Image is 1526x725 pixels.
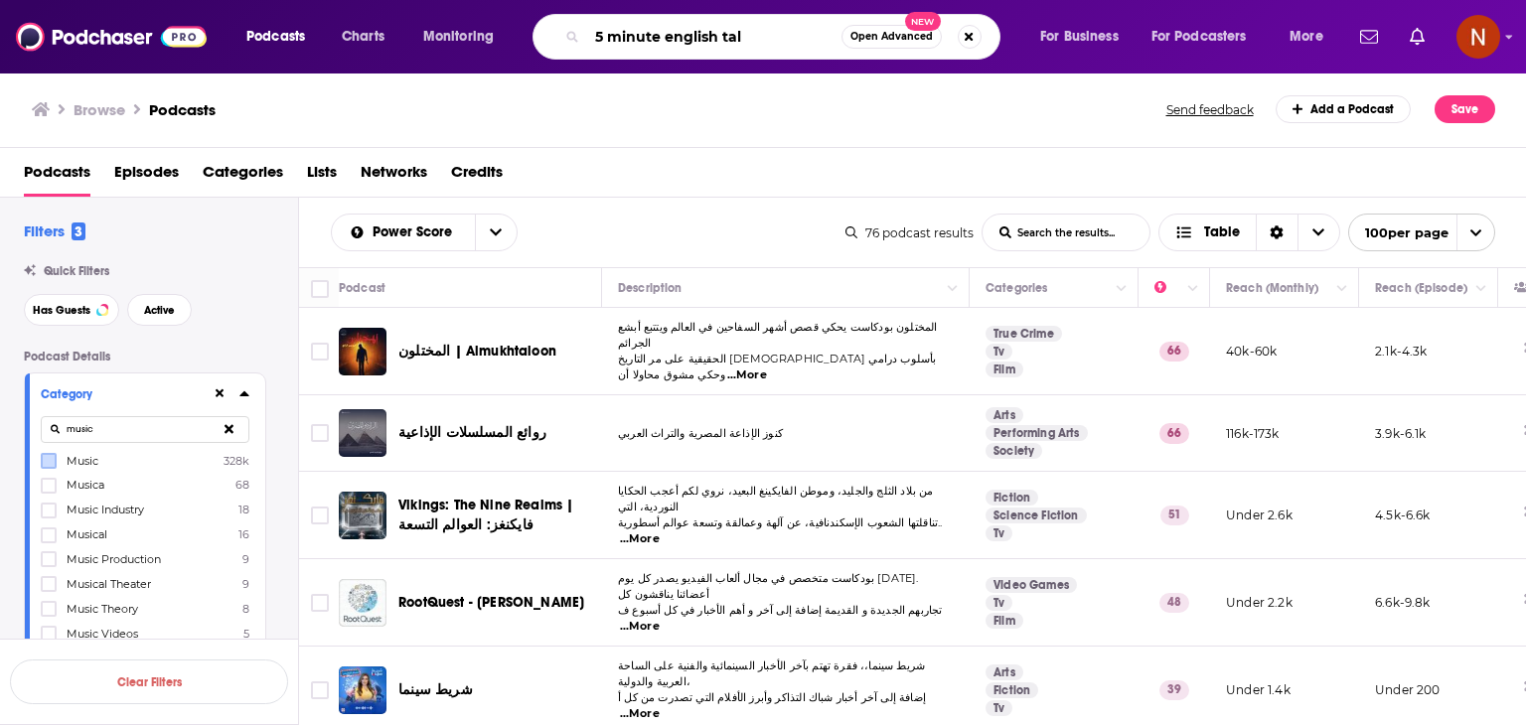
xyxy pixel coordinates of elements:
p: 4.5k-6.6k [1375,507,1431,523]
button: Active [127,294,192,326]
h3: Browse [74,100,125,119]
a: Science Fiction [986,507,1087,523]
h2: Filters [24,221,85,240]
a: روائع المسلسلات الإذاعية [398,423,546,443]
span: Musica [67,478,104,492]
span: شريط سينما [398,681,473,698]
span: Open Advanced [850,32,933,42]
button: Column Actions [1110,277,1134,301]
h2: Choose List sort [331,214,518,251]
input: Search Category... [41,416,249,443]
a: Show notifications dropdown [1402,20,1433,54]
a: Video Games [986,577,1077,593]
span: Musical Theater [67,577,151,591]
a: شريط سينما [398,680,473,700]
a: Episodes [114,156,179,197]
a: Tv [986,344,1012,360]
img: RootQuest - روت كويست [339,579,386,627]
span: 16 [238,527,249,541]
span: New [905,12,941,31]
p: Under 2.2k [1226,594,1293,611]
span: Charts [342,23,384,51]
button: Column Actions [941,277,965,301]
p: 66 [1159,342,1189,362]
a: Lists [307,156,337,197]
a: RootQuest - [PERSON_NAME] [398,593,584,613]
span: Has Guests [33,305,90,316]
span: RootQuest - [PERSON_NAME] [398,594,584,611]
a: Tv [986,525,1012,541]
span: Toggle select row [311,594,329,612]
button: Send feedback [1160,101,1260,118]
span: ...More [620,619,660,635]
button: Column Actions [1181,277,1205,301]
span: For Podcasters [1151,23,1247,51]
a: روائع المسلسلات الإذاعية [339,409,386,457]
button: Save [1435,95,1495,123]
a: Credits [451,156,503,197]
a: Podcasts [149,100,216,119]
a: True Crime [986,326,1062,342]
div: Power Score [1154,276,1182,300]
div: Categories [986,276,1047,300]
span: 328k [224,454,249,468]
p: Under 1.4k [1226,681,1291,698]
span: Podcasts [24,156,90,197]
span: الحقيقية على مر التاريخ [DEMOGRAPHIC_DATA] بأسلوب درامي وحكي مشوق محاولا أن [618,352,936,381]
span: Music Production [67,552,161,566]
a: Charts [329,21,396,53]
p: 40k-60k [1226,343,1277,360]
span: Music Theory [67,602,138,616]
div: Podcast [339,276,385,300]
span: Quick Filters [44,264,109,278]
input: Search podcasts, credits, & more... [587,21,841,53]
button: Column Actions [1330,277,1354,301]
button: Choose View [1158,214,1340,251]
p: Under 2.6k [1226,507,1293,523]
p: Under 200 [1375,681,1441,698]
span: For Business [1040,23,1119,51]
span: Active [144,305,175,316]
span: Power Score [373,225,459,239]
span: ...More [727,367,767,383]
button: Clear Filters [10,659,288,704]
button: open menu [1276,21,1348,53]
span: 3 [72,222,85,240]
span: Toggle select row [311,424,329,442]
p: 66 [1159,423,1189,443]
button: Category [41,381,212,406]
a: Film [986,362,1023,377]
span: 9 [242,552,249,566]
img: المختلون | Almukhtaloon [339,328,386,375]
a: Film [986,613,1023,629]
span: 100 per page [1349,217,1449,248]
span: Music Videos [67,627,138,641]
span: كنوز الإذاعة المصرية والتراث العربي [618,426,783,440]
div: Reach (Episode) [1375,276,1467,300]
a: Society [986,443,1042,459]
button: open menu [232,21,331,53]
a: Vikings: The Nine Realms | فايكنغز: العوالم التسعة [339,492,386,539]
div: Description [618,276,682,300]
button: open menu [1348,214,1495,251]
span: Podcasts [246,23,305,51]
button: open menu [1139,21,1276,53]
a: Networks [361,156,427,197]
span: Music [67,454,98,468]
span: ...More [620,531,660,547]
a: Vikings: The Nine Realms | فايكنغز: العوالم التسعة [398,496,595,535]
a: Arts [986,664,1023,680]
span: Vikings: The Nine Realms | فايكنغز: العوالم التسعة [398,497,573,533]
p: 3.9k-6.1k [1375,425,1427,442]
p: 116k-173k [1226,425,1280,442]
div: 76 podcast results [845,225,974,240]
a: Show notifications dropdown [1352,20,1386,54]
span: Musical [67,527,107,541]
button: Open AdvancedNew [841,25,942,49]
